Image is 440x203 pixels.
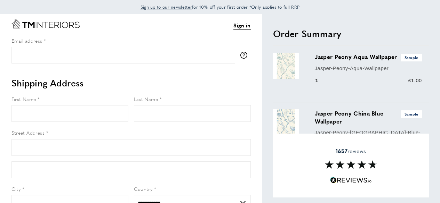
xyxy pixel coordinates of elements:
span: Email address [11,37,42,44]
span: Sign up to our newsletter [141,4,192,10]
h2: Order Summary [273,27,429,40]
p: Jasper-Peony-[GEOGRAPHIC_DATA]-Blue-Wallpaper [315,128,422,145]
a: Sign in [233,21,250,30]
span: for 10% off your first order *Only applies to full RRP [141,4,300,10]
h2: Shipping Address [11,77,251,89]
button: More information [240,52,251,59]
img: Reviews section [325,160,377,169]
h3: Jasper Peony China Blue Wallpaper [315,109,422,125]
span: reviews [336,147,366,154]
span: City [11,185,21,192]
span: Sample [401,54,422,61]
div: 1 [315,76,328,85]
span: £1.00 [408,77,422,83]
strong: 1657 [336,147,347,155]
span: Country [134,185,153,192]
a: Go to Home page [11,19,80,28]
span: Street Address [11,129,45,136]
h3: Jasper Peony Aqua Wallpaper [315,53,422,61]
img: Jasper Peony Aqua Wallpaper [273,53,299,79]
span: Last Name [134,95,158,102]
a: Sign up to our newsletter [141,3,192,10]
p: Jasper-Peony-Aqua-Wallpaper [315,64,422,73]
img: Jasper Peony China Blue Wallpaper [273,109,299,135]
img: Reviews.io 5 stars [330,177,372,184]
span: Sample [401,110,422,118]
span: First Name [11,95,36,102]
